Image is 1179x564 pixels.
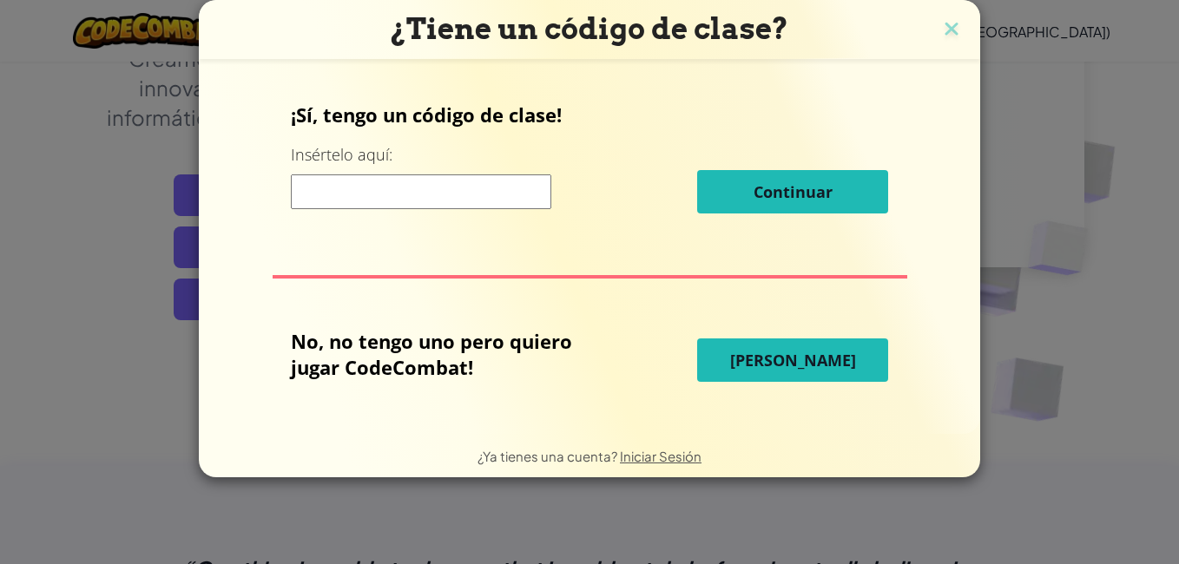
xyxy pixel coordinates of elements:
span: [PERSON_NAME] [730,350,856,371]
a: Iniciar Sesión [620,448,701,464]
button: Continuar [697,170,888,213]
span: ¿Ya tienes una cuenta? [478,448,620,464]
label: Insértelo aquí: [291,144,392,166]
button: [PERSON_NAME] [697,338,888,382]
p: ¡Sí, tengo un código de clase! [291,102,888,128]
span: ¿Tiene un código de clase? [391,11,788,46]
p: No, no tengo uno pero quiero jugar CodeCombat! [291,328,610,380]
img: close icon [940,17,963,43]
span: Continuar [754,181,833,202]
